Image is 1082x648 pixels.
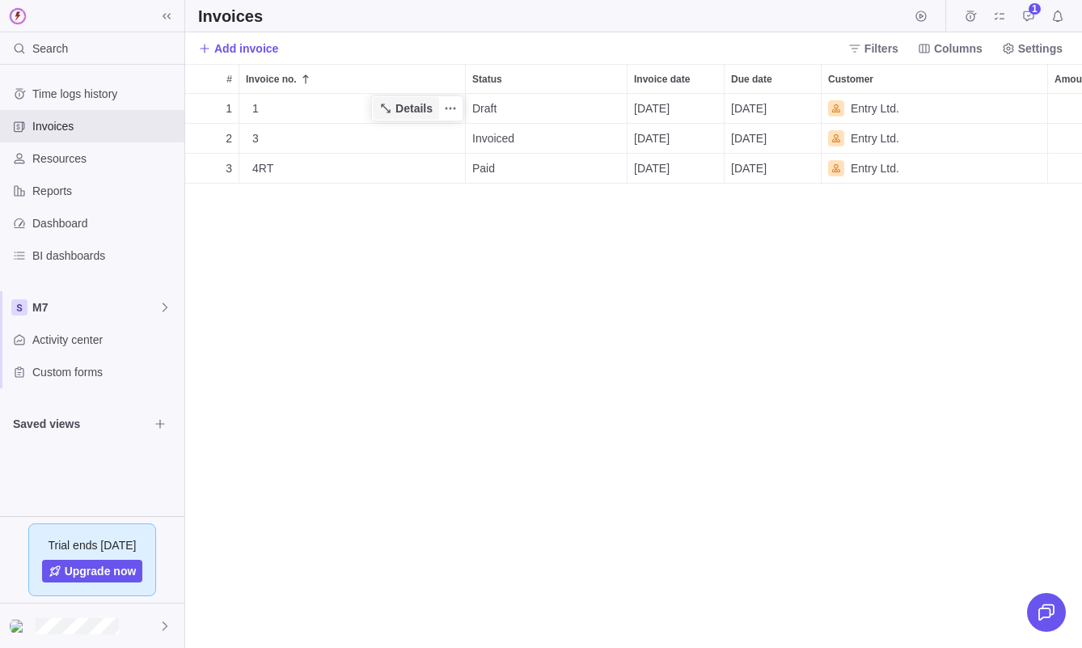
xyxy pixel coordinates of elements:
a: Approval requests [1017,12,1040,25]
div: 3 [246,124,465,153]
div: Invoice no. [239,65,465,93]
span: 3 [252,130,259,146]
span: [DATE] [731,100,767,116]
span: 1 [252,100,259,116]
div: Invoice date [628,94,725,124]
div: Status [466,154,628,184]
span: Paid [472,160,495,176]
div: Invoice no. [239,124,466,154]
div: Invoiced [466,124,627,153]
span: 2 [226,130,232,146]
span: Upgrade now [65,563,137,579]
div: Customer [822,124,1048,154]
span: Details [395,100,433,116]
span: Add invoice [214,40,278,57]
span: Settings [995,37,1069,60]
a: Time logs [959,12,982,25]
span: Trial ends [DATE] [49,537,137,553]
span: Columns [934,40,983,57]
span: Details [373,97,439,120]
img: logo [6,5,29,28]
span: Draft [472,100,497,116]
span: Resources [32,150,178,167]
span: Time logs history [32,86,178,102]
span: Settings [1018,40,1063,57]
div: Due date [725,124,822,154]
span: Browse views [149,413,171,435]
div: Due date [725,65,821,93]
div: grid [185,94,1082,648]
span: Entry Ltd. [851,160,899,176]
span: # [226,71,232,87]
span: 3 [226,160,232,176]
div: Invoice date [628,65,724,93]
div: Invoice no. [239,94,466,124]
a: Notifications [1046,12,1069,25]
h2: Invoices [198,5,263,28]
span: My assignments [988,5,1011,28]
span: Invoice no. [246,71,297,87]
span: Entry Ltd. [851,100,899,116]
span: M7 [32,299,158,316]
span: Activity center [32,332,178,348]
div: Customer [822,154,1048,184]
div: Status [466,124,628,154]
div: 4RT [246,154,465,183]
div: Emily Halvorson [10,616,29,636]
span: [DATE] [634,160,670,176]
div: Invoice no. [239,154,466,184]
span: Due date [731,71,772,87]
span: Reports [32,183,178,199]
div: Status [466,94,628,124]
span: Notifications [1046,5,1069,28]
span: Time logs [959,5,982,28]
div: 1 [246,94,465,123]
span: Start timer [910,5,932,28]
span: [DATE] [731,130,767,146]
span: Status [472,71,502,87]
span: Entry Ltd. [851,130,899,146]
a: Upgrade now [42,560,143,582]
span: Dashboard [32,215,178,231]
a: My assignments [988,12,1011,25]
div: Invoice date [628,154,725,184]
span: Invoiced [472,130,514,146]
span: Filters [842,37,905,60]
span: [DATE] [731,160,767,176]
div: Status [466,65,627,93]
span: Saved views [13,416,149,432]
span: [DATE] [634,130,670,146]
div: Customer [822,94,1048,124]
span: Invoices [32,118,178,134]
div: Due date [725,154,822,184]
div: Entry Ltd. [822,94,1047,123]
div: Customer [822,65,1047,93]
div: Invoice date [628,124,725,154]
div: Due date [725,94,822,124]
span: Add invoice [198,37,278,60]
span: 1 [226,100,232,116]
span: [DATE] [634,100,670,116]
span: BI dashboards [32,248,178,264]
span: Invoice date [634,71,690,87]
div: Paid [466,154,627,183]
span: Approval requests [1017,5,1040,28]
div: Entry Ltd. [822,154,1047,183]
span: 4RT [252,160,273,176]
span: Columns [911,37,989,60]
span: Filters [864,40,898,57]
span: Custom forms [32,364,178,380]
div: Draft [466,94,627,123]
div: Entry Ltd. [822,124,1047,153]
img: Show [10,620,29,633]
span: Customer [828,71,873,87]
span: Search [32,40,68,57]
span: More actions [439,97,462,120]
